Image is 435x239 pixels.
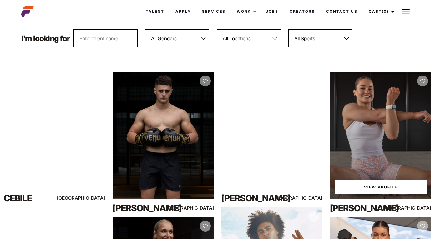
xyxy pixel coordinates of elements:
[21,35,70,42] p: I'm looking for
[292,194,322,202] div: [GEOGRAPHIC_DATA]
[284,3,321,20] a: Creators
[75,194,105,202] div: [GEOGRAPHIC_DATA]
[21,5,34,18] img: cropped-aefm-brand-fav-22-square.png
[196,3,231,20] a: Services
[113,202,173,214] div: [PERSON_NAME]
[330,202,391,214] div: [PERSON_NAME]
[221,192,282,204] div: [PERSON_NAME]
[402,8,410,16] img: Burger icon
[382,9,389,14] span: (0)
[363,3,398,20] a: Cast(0)
[73,29,138,47] input: Enter talent name
[260,3,284,20] a: Jobs
[170,3,196,20] a: Apply
[183,204,214,212] div: [GEOGRAPHIC_DATA]
[140,3,170,20] a: Talent
[4,192,64,204] div: Cebile
[335,180,427,194] a: View Mia Ja'sProfile
[401,204,431,212] div: [GEOGRAPHIC_DATA]
[231,3,260,20] a: Work
[321,3,363,20] a: Contact Us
